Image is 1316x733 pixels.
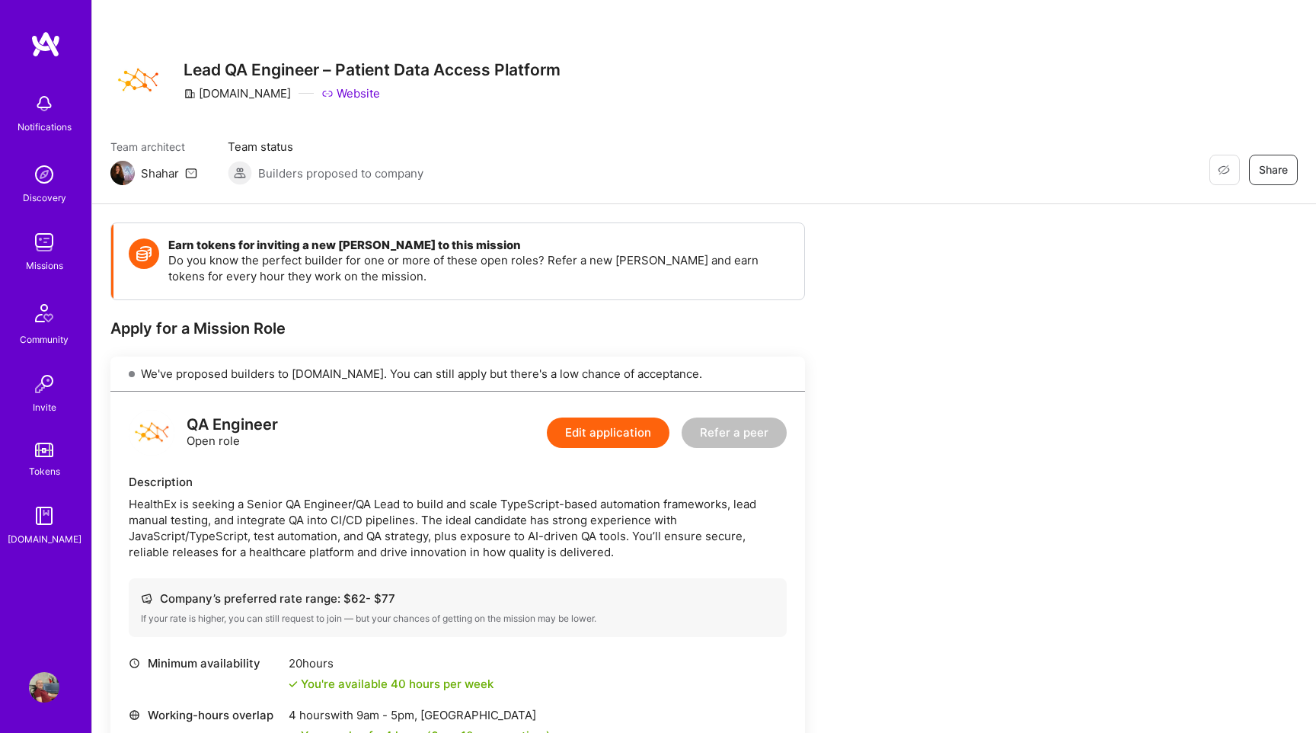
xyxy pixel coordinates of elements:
div: Notifications [18,119,72,135]
img: Team Architect [110,161,135,185]
span: Team architect [110,139,197,155]
img: guide book [29,501,59,531]
div: Missions [26,258,63,274]
button: Share [1249,155,1298,185]
img: bell [29,88,59,119]
span: Share [1259,162,1288,178]
img: Community [26,295,62,331]
i: icon Check [289,680,298,689]
div: Minimum availability [129,655,281,671]
div: 20 hours [289,655,493,671]
img: logo [30,30,61,58]
img: User Avatar [29,672,59,703]
img: Invite [29,369,59,399]
div: Invite [33,399,56,415]
img: tokens [35,443,53,457]
img: teamwork [29,227,59,258]
span: Team status [228,139,423,155]
img: Company Logo [110,53,165,108]
a: Website [321,85,380,101]
div: Community [20,331,69,347]
div: Description [129,474,787,490]
div: [DOMAIN_NAME] [8,531,81,547]
i: icon Mail [185,167,197,179]
div: Discovery [23,190,66,206]
span: Builders proposed to company [258,165,423,181]
p: Do you know the perfect builder for one or more of these open roles? Refer a new [PERSON_NAME] an... [168,252,789,284]
i: icon CompanyGray [184,88,196,100]
i: icon Cash [141,593,152,604]
button: Refer a peer [682,418,787,448]
div: Shahar [141,165,179,181]
i: icon EyeClosed [1218,164,1230,176]
div: You're available 40 hours per week [289,676,493,692]
h3: Lead QA Engineer – Patient Data Access Platform [184,60,561,79]
img: logo [129,410,174,456]
img: Token icon [129,238,159,269]
div: Open role [187,417,278,449]
i: icon World [129,709,140,721]
div: QA Engineer [187,417,278,433]
img: discovery [29,159,59,190]
div: If your rate is higher, you can still request to join — but your chances of getting on the missio... [141,613,775,625]
div: 4 hours with [GEOGRAPHIC_DATA] [289,707,551,723]
button: Edit application [547,418,669,448]
img: Builders proposed to company [228,161,252,185]
span: 9am - 5pm , [353,708,420,722]
div: Working-hours overlap [129,707,281,723]
div: Apply for a Mission Role [110,318,805,338]
a: User Avatar [25,672,63,703]
div: Company’s preferred rate range: $ 62 - $ 77 [141,591,775,607]
div: Tokens [29,463,60,479]
h4: Earn tokens for inviting a new [PERSON_NAME] to this mission [168,238,789,252]
i: icon Clock [129,658,140,669]
div: [DOMAIN_NAME] [184,85,291,101]
div: We've proposed builders to [DOMAIN_NAME]. You can still apply but there's a low chance of accepta... [110,357,805,392]
div: HealthEx is seeking a Senior QA Engineer/QA Lead to build and scale TypeScript-based automation f... [129,496,787,560]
